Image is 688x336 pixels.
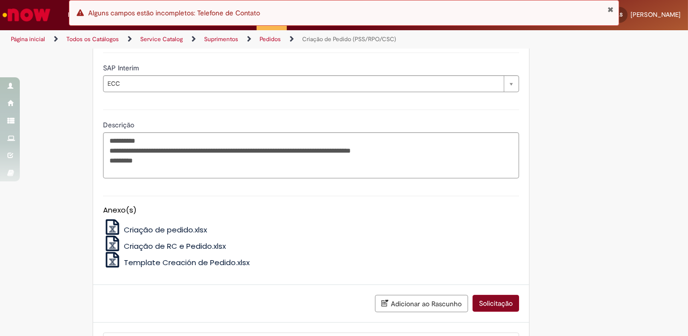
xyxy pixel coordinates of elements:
[607,5,614,13] button: Fechar Notificação
[260,35,281,43] a: Pedidos
[124,257,250,268] span: Template Creación de Pedido.xlsx
[68,10,103,20] span: Requisições
[88,8,260,17] span: Alguns campos estão incompletos: Telefone de Contato
[103,63,141,72] span: SAP Interim
[302,35,396,43] a: Criação de Pedido (PSS/RPO/CSC)
[103,132,519,178] textarea: Descrição
[107,76,499,92] span: ECC
[1,5,52,25] img: ServiceNow
[140,35,183,43] a: Service Catalog
[11,35,45,43] a: Página inicial
[204,35,238,43] a: Suprimentos
[103,224,207,235] a: Criação de pedido.xlsx
[631,10,681,19] span: [PERSON_NAME]
[473,295,519,312] button: Solicitação
[103,120,136,129] span: Descrição
[124,224,207,235] span: Criação de pedido.xlsx
[7,30,451,49] ul: Trilhas de página
[103,241,226,251] a: Criação de RC e Pedido.xlsx
[375,295,468,312] button: Adicionar ao Rascunho
[66,35,119,43] a: Todos os Catálogos
[617,11,623,18] span: LS
[103,206,519,215] h5: Anexo(s)
[103,257,250,268] a: Template Creación de Pedido.xlsx
[124,241,226,251] span: Criação de RC e Pedido.xlsx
